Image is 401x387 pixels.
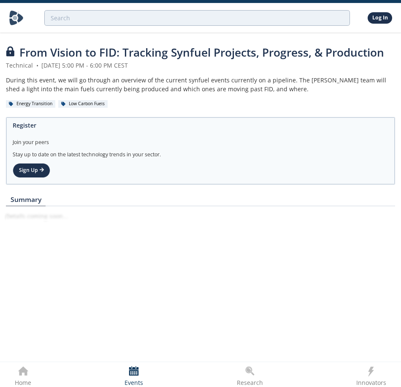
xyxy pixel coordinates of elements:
[35,61,40,69] span: •
[13,133,388,146] div: Join your peers
[58,100,108,108] div: Low Carbon Fuels
[44,10,350,26] input: Advanced Search
[6,196,46,207] a: Summary
[6,100,55,108] div: Energy Transition
[13,163,50,177] a: Sign Up
[13,147,388,159] div: Stay up to date on the latest technology trends in your sector.
[13,118,388,133] div: Register
[19,45,384,60] span: From Vision to FID: Tracking Synfuel Projects, Progress, & Production
[6,76,395,93] div: During this event, we will go through an overview of the current synfuel events currently on a pi...
[6,61,395,70] div: Technical [DATE] 5:00 PM - 6:00 PM CEST
[368,12,392,23] a: Log In
[9,11,24,25] img: Home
